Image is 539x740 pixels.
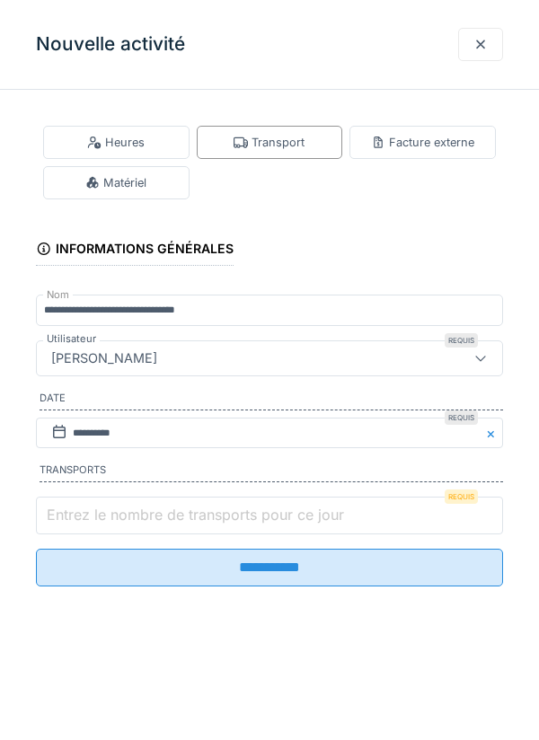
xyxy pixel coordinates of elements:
label: Transports [40,462,503,482]
div: Requis [445,410,478,425]
div: Informations générales [36,235,234,266]
h3: Nouvelle activité [36,33,185,56]
div: Facture externe [371,134,474,151]
div: Matériel [85,174,146,191]
div: Transport [234,134,305,151]
div: [PERSON_NAME] [44,348,164,368]
label: Date [40,391,503,410]
div: Requis [445,333,478,348]
div: Requis [445,489,478,504]
label: Utilisateur [43,331,100,347]
button: Close [483,418,503,449]
label: Nom [43,287,73,303]
div: Heures [87,134,145,151]
label: Entrez le nombre de transports pour ce jour [43,504,348,525]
